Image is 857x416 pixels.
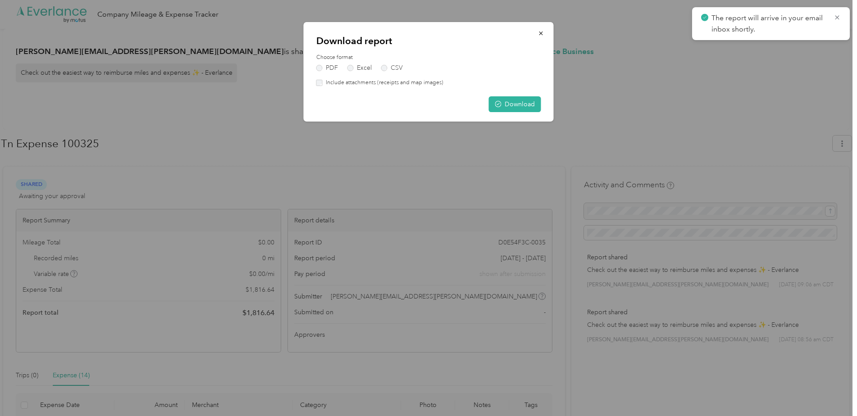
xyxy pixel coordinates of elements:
[316,35,541,47] p: Download report
[323,79,443,87] label: Include attachments (receipts and map images)
[381,65,403,71] label: CSV
[316,54,541,62] label: Choose format
[711,13,827,35] p: The report will arrive in your email inbox shortly.
[489,96,541,112] button: Download
[316,65,338,71] label: PDF
[347,65,372,71] label: Excel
